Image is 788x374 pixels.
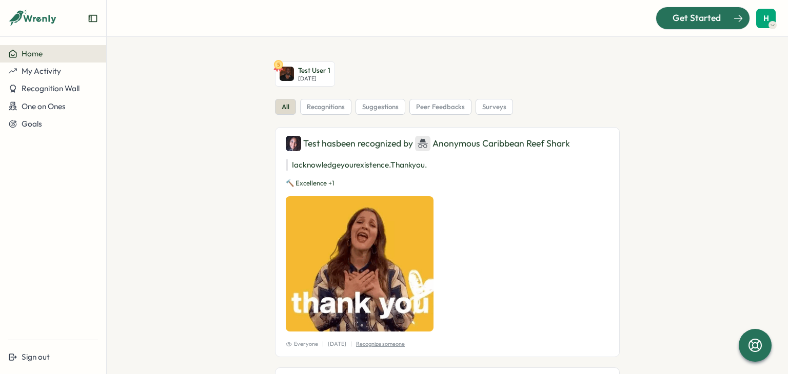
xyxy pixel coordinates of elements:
button: Get Started [656,7,750,29]
p: | [350,340,352,348]
img: Test User 4 [286,136,301,151]
span: Recognition Wall [22,84,80,93]
button: H [756,9,776,28]
p: I acknowledge your existence. Thank you. [286,159,609,171]
p: Recognize someone [356,340,405,348]
span: One on Ones [22,101,66,111]
p: [DATE] [298,75,330,82]
span: Everyone [286,340,318,348]
span: Home [22,49,43,58]
span: all [282,102,289,112]
span: My Activity [22,66,61,76]
span: H [763,14,769,23]
span: surveys [482,102,506,112]
button: Expand sidebar [88,13,98,24]
div: Test has been recognized by [286,136,609,151]
span: Get Started [673,11,721,25]
img: Recognition Image [286,196,434,331]
p: Test User 1 [298,66,330,75]
span: recognitions [307,102,345,112]
p: | [322,340,324,348]
span: peer feedbacks [416,102,465,112]
a: 5Test User 1Test User 1[DATE] [275,61,335,87]
text: 5 [277,61,280,68]
p: 🔨 Excellence +1 [286,179,609,188]
span: Goals [22,119,42,129]
p: [DATE] [328,340,346,348]
span: Sign out [22,352,50,362]
div: Anonymous Caribbean Reef Shark [415,136,570,151]
span: suggestions [362,102,399,112]
img: Test User 1 [280,67,294,81]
